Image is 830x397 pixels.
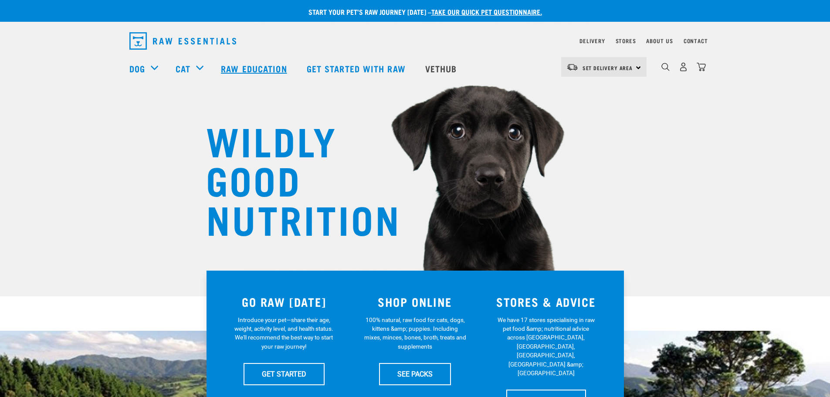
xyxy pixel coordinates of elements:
[616,39,636,42] a: Stores
[122,29,708,53] nav: dropdown navigation
[566,63,578,71] img: van-moving.png
[697,62,706,71] img: home-icon@2x.png
[579,39,605,42] a: Delivery
[661,63,670,71] img: home-icon-1@2x.png
[233,316,335,351] p: Introduce your pet—share their age, weight, activity level, and health status. We'll recommend th...
[212,51,298,86] a: Raw Education
[298,51,417,86] a: Get started with Raw
[379,363,451,385] a: SEE PACKS
[129,32,236,50] img: Raw Essentials Logo
[244,363,325,385] a: GET STARTED
[355,295,475,309] h3: SHOP ONLINE
[684,39,708,42] a: Contact
[176,62,190,75] a: Cat
[224,295,345,309] h3: GO RAW [DATE]
[431,10,542,14] a: take our quick pet questionnaire.
[679,62,688,71] img: user.png
[486,295,606,309] h3: STORES & ADVICE
[495,316,597,378] p: We have 17 stores specialising in raw pet food &amp; nutritional advice across [GEOGRAPHIC_DATA],...
[206,120,380,238] h1: WILDLY GOOD NUTRITION
[364,316,466,351] p: 100% natural, raw food for cats, dogs, kittens &amp; puppies. Including mixes, minces, bones, bro...
[646,39,673,42] a: About Us
[417,51,468,86] a: Vethub
[583,66,633,69] span: Set Delivery Area
[129,62,145,75] a: Dog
